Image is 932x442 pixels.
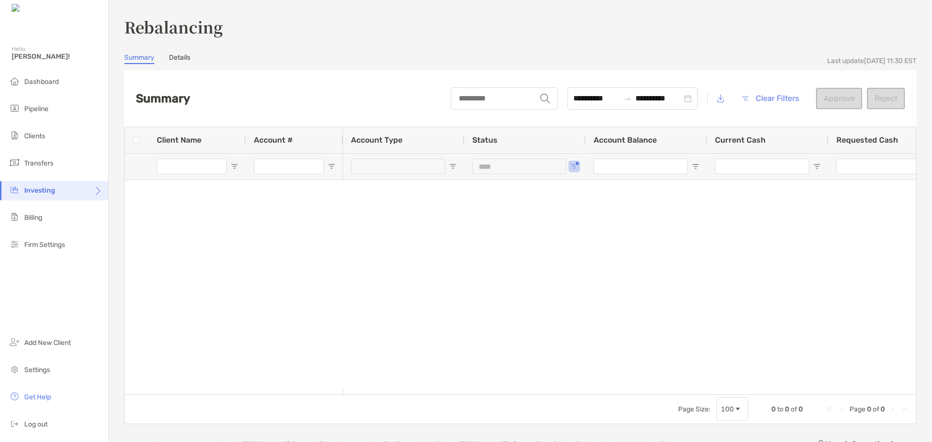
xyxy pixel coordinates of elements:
[136,92,190,105] h2: Summary
[157,135,201,145] span: Client Name
[881,405,885,413] span: 0
[24,339,71,347] span: Add New Client
[9,211,20,223] img: billing icon
[827,57,916,65] div: Last update [DATE] 11:30 EST
[9,75,20,87] img: dashboard icon
[900,405,908,413] div: Last Page
[624,95,632,102] span: to
[791,405,797,413] span: of
[721,405,734,413] div: 100
[24,159,53,167] span: Transfers
[24,105,49,113] span: Pipeline
[157,159,227,174] input: Client Name Filter Input
[12,52,102,61] span: [PERSON_NAME]!
[169,53,190,64] a: Details
[813,163,821,170] button: Open Filter Menu
[678,405,711,413] div: Page Size:
[254,159,324,174] input: Account # Filter Input
[231,163,238,170] button: Open Filter Menu
[24,393,51,401] span: Get Help
[472,135,498,145] span: Status
[849,405,865,413] span: Page
[24,213,42,222] span: Billing
[12,4,53,13] img: Zoe Logo
[124,16,916,38] h3: Rebalancing
[351,135,402,145] span: Account Type
[715,159,809,174] input: Current Cash Filter Input
[771,405,776,413] span: 0
[254,135,293,145] span: Account #
[540,94,550,103] img: input icon
[742,96,749,101] img: button icon
[785,405,789,413] span: 0
[9,391,20,402] img: get-help icon
[838,405,846,413] div: Previous Page
[873,405,879,413] span: of
[715,135,766,145] span: Current Cash
[9,238,20,250] img: firm-settings icon
[594,159,688,174] input: Account Balance Filter Input
[826,405,834,413] div: First Page
[836,159,931,174] input: Requested Cash Filter Input
[716,397,748,421] div: Page Size
[867,405,871,413] span: 0
[9,157,20,168] img: transfers icon
[24,366,50,374] span: Settings
[9,418,20,429] img: logout icon
[624,95,632,102] span: swap-right
[24,132,45,140] span: Clients
[328,163,335,170] button: Open Filter Menu
[24,241,65,249] span: Firm Settings
[692,163,699,170] button: Open Filter Menu
[836,135,898,145] span: Requested Cash
[24,78,59,86] span: Dashboard
[889,405,897,413] div: Next Page
[9,102,20,114] img: pipeline icon
[570,163,578,170] button: Open Filter Menu
[9,363,20,375] img: settings icon
[9,184,20,196] img: investing icon
[9,130,20,141] img: clients icon
[24,420,48,428] span: Log out
[24,186,55,195] span: Investing
[594,135,657,145] span: Account Balance
[9,336,20,348] img: add_new_client icon
[124,53,154,64] a: Summary
[777,405,783,413] span: to
[799,405,803,413] span: 0
[449,163,457,170] button: Open Filter Menu
[734,88,806,109] button: Clear Filters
